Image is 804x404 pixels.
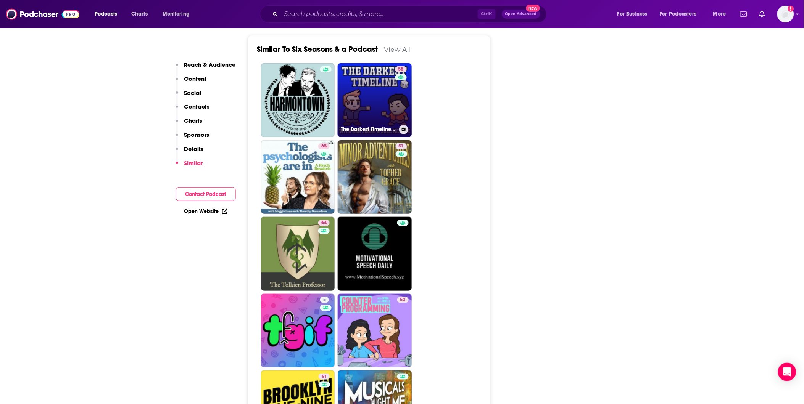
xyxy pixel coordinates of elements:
[655,8,708,20] button: open menu
[261,294,335,368] a: 5
[184,159,203,167] p: Similar
[157,8,200,20] button: open menu
[526,5,540,12] span: New
[318,220,330,226] a: 64
[184,61,236,68] p: Reach & Audience
[89,8,127,20] button: open menu
[777,6,794,22] span: Logged in as SusanHershberg
[341,126,396,133] h3: The Darkest Timeline with [PERSON_NAME] & [PERSON_NAME]
[176,61,236,75] button: Reach & Audience
[176,145,203,159] button: Details
[320,297,329,303] a: 5
[184,145,203,152] p: Details
[261,140,335,214] a: 65
[737,8,750,21] a: Show notifications dropdown
[321,219,327,227] span: 64
[323,296,326,304] span: 5
[788,6,794,12] svg: Add a profile image
[777,6,794,22] button: Show profile menu
[131,9,148,19] span: Charts
[338,140,412,214] a: 51
[398,66,404,73] span: 58
[319,374,330,380] a: 51
[396,143,407,149] a: 51
[184,103,210,110] p: Contacts
[713,9,726,19] span: More
[384,45,411,53] a: View All
[400,296,406,304] span: 52
[281,8,478,20] input: Search podcasts, credits, & more...
[184,208,227,215] a: Open Website
[176,131,209,145] button: Sponsors
[505,12,537,16] span: Open Advanced
[318,143,330,149] a: 65
[176,75,207,89] button: Content
[184,89,201,96] p: Social
[6,7,79,21] img: Podchaser - Follow, Share and Rate Podcasts
[163,9,190,19] span: Monitoring
[176,103,210,117] button: Contacts
[338,63,412,137] a: 58The Darkest Timeline with [PERSON_NAME] & [PERSON_NAME]
[257,45,378,54] a: Similar To Six Seasons & a Podcast
[176,89,201,103] button: Social
[395,66,407,72] a: 58
[176,159,203,173] button: Similar
[322,373,327,381] span: 51
[612,8,657,20] button: open menu
[502,10,540,19] button: Open AdvancedNew
[184,75,207,82] p: Content
[261,217,335,291] a: 64
[397,297,409,303] a: 52
[95,9,117,19] span: Podcasts
[184,117,203,124] p: Charts
[708,8,736,20] button: open menu
[660,9,697,19] span: For Podcasters
[478,9,496,19] span: Ctrl K
[321,143,327,150] span: 65
[338,294,412,368] a: 52
[778,363,796,381] div: Open Intercom Messenger
[126,8,152,20] a: Charts
[184,131,209,138] p: Sponsors
[176,117,203,131] button: Charts
[777,6,794,22] img: User Profile
[399,143,404,150] span: 51
[267,5,554,23] div: Search podcasts, credits, & more...
[176,187,236,201] button: Contact Podcast
[756,8,768,21] a: Show notifications dropdown
[617,9,648,19] span: For Business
